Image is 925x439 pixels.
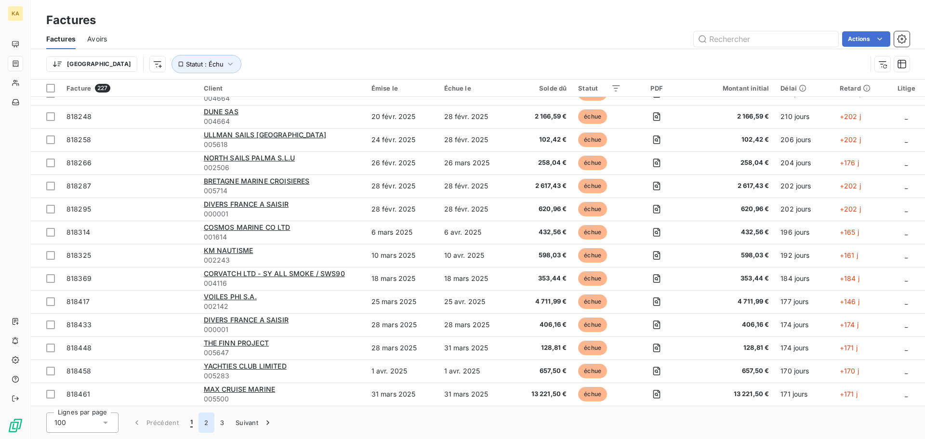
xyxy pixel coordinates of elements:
td: 177 jours [775,290,834,313]
span: 002243 [204,255,360,265]
span: Avoirs [87,34,107,44]
span: 432,56 € [692,227,769,237]
td: 26 févr. 2025 [366,151,438,174]
span: +202 j [840,135,861,144]
div: Émise le [371,84,433,92]
span: _ [905,228,908,236]
span: 002506 [204,163,360,173]
span: 005283 [204,371,360,381]
td: 192 jours [775,244,834,267]
span: 818458 [66,367,91,375]
span: 4 711,99 € [692,297,769,306]
span: échue [578,318,607,332]
td: 25 mars 2025 [366,290,438,313]
span: +170 j [840,367,859,375]
span: 818369 [66,274,92,282]
span: 657,50 € [516,366,567,376]
td: 196 jours [775,221,834,244]
span: échue [578,271,607,286]
td: 28 févr. 2025 [438,198,511,221]
td: 20 févr. 2025 [366,105,438,128]
iframe: Intercom live chat [892,406,915,429]
span: échue [578,156,607,170]
span: 2 166,59 € [692,112,769,121]
span: 1 [190,418,193,427]
span: _ [905,344,908,352]
td: 206 jours [775,128,834,151]
button: Statut : Échu [172,55,241,73]
div: Délai [780,84,828,92]
span: VOILES PHI S.A. [204,293,257,301]
span: 406,16 € [692,320,769,330]
span: _ [905,112,908,120]
span: MAX CRUISE MARINE [204,385,276,393]
span: échue [578,364,607,378]
span: CORVATCH LTD - SY ALL SMOKE / SWS90 [204,269,345,278]
td: 31 mars 2025 [438,336,511,359]
span: +174 j [840,320,859,329]
span: 004116 [204,279,360,288]
span: 657,50 € [692,366,769,376]
span: 002142 [204,302,360,311]
td: 202 jours [775,174,834,198]
td: 28 mars 2025 [366,313,438,336]
span: 13 221,50 € [516,389,567,399]
div: Échue le [444,84,505,92]
span: Factures [46,34,76,44]
span: DUNE SAS [204,107,238,116]
span: 818287 [66,182,91,190]
span: _ [905,297,908,306]
td: 1 avr. 2025 [438,359,511,383]
span: 128,81 € [516,343,567,353]
td: 174 jours [775,313,834,336]
span: 353,44 € [516,274,567,283]
td: 28 févr. 2025 [438,105,511,128]
button: 1 [185,412,198,433]
span: 4 711,99 € [516,297,567,306]
span: 406,16 € [516,320,567,330]
td: 170 jours [775,359,834,383]
h3: Factures [46,12,96,29]
span: échue [578,387,607,401]
td: 210 jours [775,105,834,128]
span: Facture [66,84,91,92]
div: Statut [578,84,621,92]
span: BRETAGNE MARINE CROISIERES [204,177,310,185]
td: 28 févr. 2025 [438,174,511,198]
span: +171 j [840,390,858,398]
td: 204 jours [775,151,834,174]
span: 818314 [66,228,90,236]
td: 174 jours [775,336,834,359]
span: 598,03 € [692,251,769,260]
td: 28 févr. 2025 [438,128,511,151]
span: +202 j [840,112,861,120]
td: 31 mars 2025 [366,383,438,406]
span: +184 j [840,274,859,282]
div: PDF [633,84,681,92]
td: 184 jours [775,267,834,290]
span: 102,42 € [692,135,769,145]
span: ULLMAN SAILS [GEOGRAPHIC_DATA] [204,131,327,139]
span: échue [578,225,607,239]
span: 005714 [204,186,360,196]
span: _ [905,135,908,144]
span: 100 [54,418,66,427]
span: 818417 [66,297,90,306]
span: 818248 [66,112,92,120]
span: +176 j [840,159,859,167]
button: 2 [198,412,214,433]
span: COSMOS MARINE CO LTD [204,223,291,231]
span: Statut : Échu [186,60,224,68]
td: 28 mars 2025 [366,336,438,359]
span: +202 j [840,182,861,190]
span: échue [578,179,607,193]
span: 620,96 € [692,204,769,214]
div: KA [8,6,23,21]
td: 6 mars 2025 [366,221,438,244]
span: 005500 [204,394,360,404]
span: 000001 [204,209,360,219]
span: 004664 [204,93,360,103]
span: 001614 [204,232,360,242]
span: 353,44 € [692,274,769,283]
span: 432,56 € [516,227,567,237]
